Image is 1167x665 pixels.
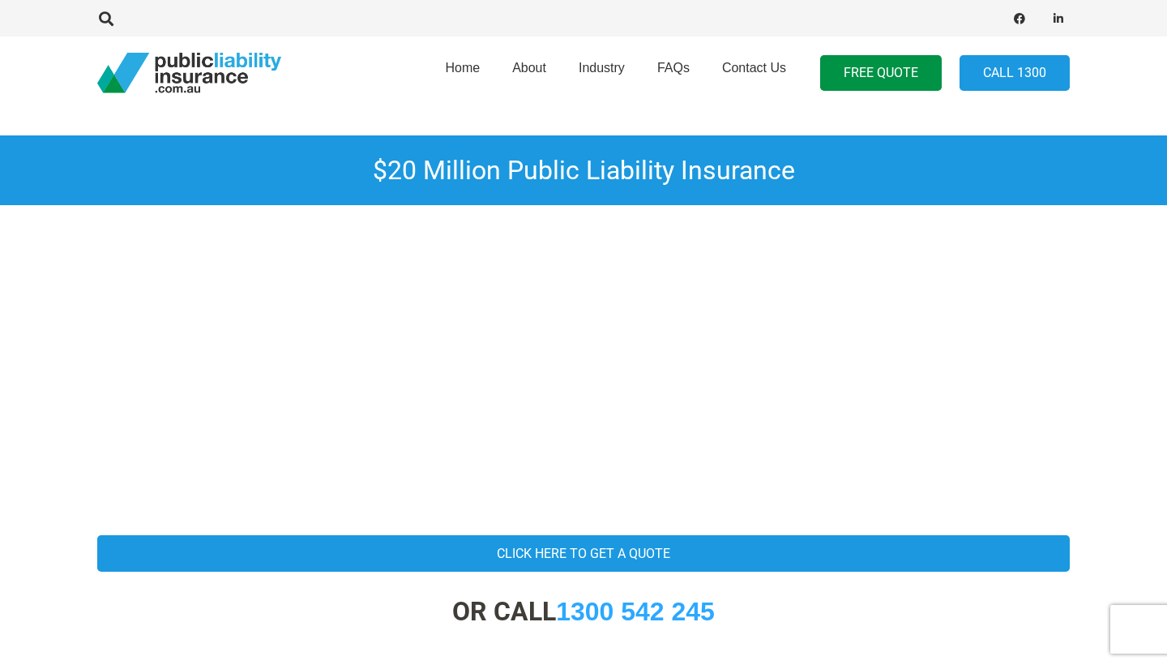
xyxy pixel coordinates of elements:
a: Search [90,11,122,26]
a: FREE QUOTE [820,55,942,92]
strong: OR CALL [452,596,715,627]
span: Home [445,61,480,75]
span: About [512,61,546,75]
a: Industry [562,32,641,114]
a: 1300 542 245 [556,597,715,626]
a: LinkedIn [1047,7,1070,30]
a: About [496,32,562,114]
a: Call 1300 [960,55,1070,92]
span: Contact Us [722,61,786,75]
a: pli_logotransparent [97,53,281,93]
span: Industry [579,61,625,75]
a: Home [429,32,496,114]
span: FAQs [657,61,690,75]
a: Contact Us [706,32,802,114]
a: FAQs [641,32,706,114]
a: Facebook [1008,7,1031,30]
a: Click Here To Get A Quote [97,535,1070,572]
